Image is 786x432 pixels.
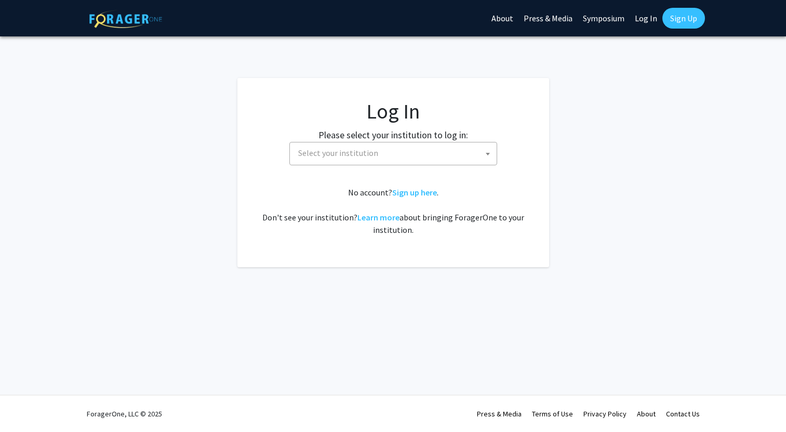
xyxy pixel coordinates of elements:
[298,148,378,158] span: Select your institution
[258,186,528,236] div: No account? . Don't see your institution? about bringing ForagerOne to your institution.
[87,396,162,432] div: ForagerOne, LLC © 2025
[258,99,528,124] h1: Log In
[89,10,162,28] img: ForagerOne Logo
[289,142,497,165] span: Select your institution
[357,212,399,222] a: Learn more about bringing ForagerOne to your institution
[392,187,437,198] a: Sign up here
[294,142,497,164] span: Select your institution
[318,128,468,142] label: Please select your institution to log in:
[8,385,44,424] iframe: Chat
[666,409,700,418] a: Contact Us
[583,409,627,418] a: Privacy Policy
[477,409,522,418] a: Press & Media
[637,409,656,418] a: About
[662,8,705,29] a: Sign Up
[532,409,573,418] a: Terms of Use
